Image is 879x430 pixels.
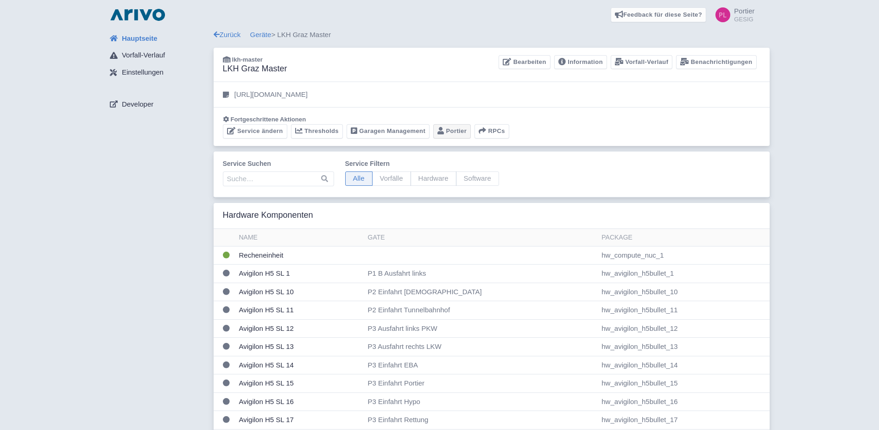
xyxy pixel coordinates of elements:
span: Fortgeschrittene Aktionen [231,116,306,123]
a: Vorfall-Verlauf [611,55,672,70]
td: hw_avigilon_h5bullet_10 [598,283,769,301]
td: Avigilon H5 SL 17 [235,411,364,430]
button: RPCs [474,124,509,139]
span: Vorfall-Verlauf [122,50,165,61]
td: Avigilon H5 SL 12 [235,319,364,338]
div: > LKH Graz Master [214,30,770,40]
a: Benachrichtigungen [676,55,756,70]
td: P3 Einfahrt Hypo [364,392,598,411]
td: hw_avigilon_h5bullet_13 [598,338,769,356]
a: Developer [102,95,214,113]
th: Gate [364,229,598,247]
img: logo [108,7,167,22]
td: Avigilon H5 SL 13 [235,338,364,356]
td: hw_compute_nuc_1 [598,246,769,265]
td: P3 Einfahrt Rettung [364,411,598,430]
td: hw_avigilon_h5bullet_11 [598,301,769,320]
span: Hauptseite [122,33,158,44]
td: Avigilon H5 SL 16 [235,392,364,411]
a: Zurück [214,31,241,38]
td: hw_avigilon_h5bullet_16 [598,392,769,411]
a: Hauptseite [102,30,214,47]
td: hw_avigilon_h5bullet_17 [598,411,769,430]
td: P3 Ausfahrt rechts LKW [364,338,598,356]
td: Avigilon H5 SL 14 [235,356,364,374]
td: Avigilon H5 SL 15 [235,374,364,393]
a: Bearbeiten [499,55,550,70]
a: Portier [433,124,471,139]
label: Service filtern [345,159,499,169]
a: Einstellungen [102,64,214,82]
span: lkh-master [232,56,263,63]
td: Recheneinheit [235,246,364,265]
a: Thresholds [291,124,343,139]
h3: LKH Graz Master [223,64,287,74]
th: Name [235,229,364,247]
p: [URL][DOMAIN_NAME] [234,89,308,100]
td: P3 Einfahrt EBA [364,356,598,374]
td: P3 Ausfahrt links PKW [364,319,598,338]
input: Suche… [223,171,334,186]
a: Feedback für diese Seite? [611,7,707,22]
td: Avigilon H5 SL 11 [235,301,364,320]
td: P1 B Ausfahrt links [364,265,598,283]
td: P3 Einfahrt Portier [364,374,598,393]
span: Developer [122,99,153,110]
span: Alle [345,171,373,186]
td: hw_avigilon_h5bullet_1 [598,265,769,283]
a: Information [554,55,607,70]
h3: Hardware Komponenten [223,210,313,221]
td: P2 Einfahrt [DEMOGRAPHIC_DATA] [364,283,598,301]
th: Package [598,229,769,247]
td: hw_avigilon_h5bullet_12 [598,319,769,338]
label: Service suchen [223,159,334,169]
small: GESIG [734,16,754,22]
span: Vorfälle [372,171,411,186]
a: Service ändern [223,124,287,139]
a: Geräte [250,31,272,38]
span: Software [456,171,499,186]
td: Avigilon H5 SL 10 [235,283,364,301]
span: Einstellungen [122,67,164,78]
td: hw_avigilon_h5bullet_14 [598,356,769,374]
span: Portier [734,7,754,15]
td: P2 Einfahrt Tunnelbahnhof [364,301,598,320]
td: hw_avigilon_h5bullet_15 [598,374,769,393]
a: Vorfall-Verlauf [102,47,214,64]
td: Avigilon H5 SL 1 [235,265,364,283]
a: Garagen Management [347,124,430,139]
span: Hardware [411,171,456,186]
a: Portier GESIG [710,7,754,22]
